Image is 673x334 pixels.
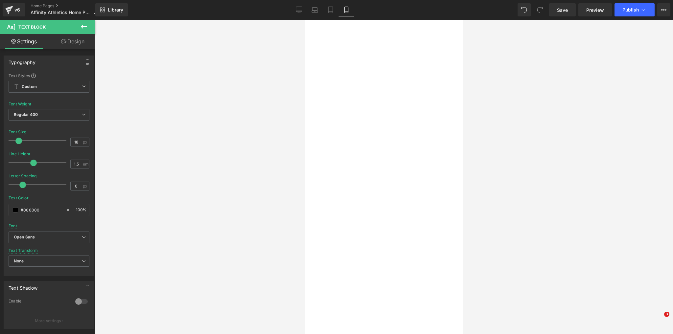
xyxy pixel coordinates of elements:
[83,162,88,166] span: em
[557,7,568,13] span: Save
[533,3,546,16] button: Redo
[21,206,63,213] input: Color
[49,34,97,49] a: Design
[664,312,669,317] span: 3
[9,174,37,178] div: Letter Spacing
[615,3,655,16] button: Publish
[9,224,17,228] div: Font
[9,248,38,253] div: Text Transform
[622,7,639,12] span: Publish
[9,299,69,305] div: Enable
[9,73,89,78] div: Text Styles
[13,6,21,14] div: v6
[9,56,35,65] div: Typography
[9,281,37,291] div: Text Shadow
[35,318,61,324] p: More settings
[4,313,94,328] button: More settings
[518,3,531,16] button: Undo
[14,258,24,263] b: None
[323,3,338,16] a: Tablet
[578,3,612,16] a: Preview
[586,7,604,13] span: Preview
[108,7,123,13] span: Library
[3,3,25,16] a: v6
[291,3,307,16] a: Desktop
[338,3,354,16] a: Mobile
[9,152,30,156] div: Line Height
[651,312,666,327] iframe: Intercom live chat
[9,102,31,106] div: Font Weight
[31,3,104,9] a: Home Pages
[73,204,89,216] div: %
[31,10,91,15] span: Affinity Athletics Home Page
[22,84,37,90] b: Custom
[9,196,29,200] div: Text Color
[95,3,128,16] a: New Library
[18,24,46,30] span: Text Block
[14,112,38,117] b: Regular 400
[307,3,323,16] a: Laptop
[14,234,35,240] i: Open Sans
[83,140,88,144] span: px
[657,3,670,16] button: More
[9,130,27,134] div: Font Size
[83,184,88,188] span: px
